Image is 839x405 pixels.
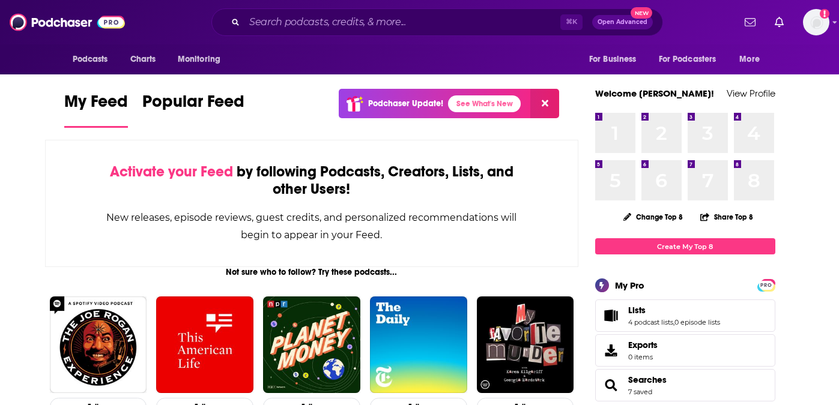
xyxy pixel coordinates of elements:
a: My Feed [64,91,128,128]
span: For Podcasters [659,51,716,68]
span: Searches [595,369,775,401]
span: Charts [130,51,156,68]
a: Show notifications dropdown [740,12,760,32]
input: Search podcasts, credits, & more... [244,13,560,32]
button: Show profile menu [803,9,829,35]
a: 7 saved [628,388,652,396]
button: open menu [64,48,124,71]
img: Planet Money [263,296,360,394]
a: See What's New [448,95,521,112]
img: Podchaser - Follow, Share and Rate Podcasts [10,11,125,34]
a: Searches [599,377,623,394]
div: New releases, episode reviews, guest credits, and personalized recommendations will begin to appe... [106,209,518,244]
span: Podcasts [73,51,108,68]
a: Searches [628,374,667,385]
div: My Pro [615,280,644,291]
a: Lists [628,305,720,316]
span: Open Advanced [598,19,647,25]
p: Podchaser Update! [368,98,443,109]
a: Popular Feed [142,91,244,128]
span: Popular Feed [142,91,244,119]
span: Exports [628,340,658,350]
img: User Profile [803,9,829,35]
span: Lists [595,299,775,332]
img: The Joe Rogan Experience [50,296,147,394]
span: 0 items [628,353,658,361]
a: Welcome [PERSON_NAME]! [595,88,714,99]
div: Search podcasts, credits, & more... [211,8,663,36]
span: Exports [599,342,623,359]
div: by following Podcasts, Creators, Lists, and other Users! [106,163,518,198]
button: open menu [169,48,236,71]
a: Exports [595,334,775,367]
button: Open AdvancedNew [592,15,653,29]
button: open menu [731,48,775,71]
button: Change Top 8 [616,209,691,224]
span: Logged in as teisenbe [803,9,829,35]
a: PRO [759,280,774,289]
span: For Business [589,51,637,68]
span: Monitoring [178,51,220,68]
span: More [739,51,760,68]
span: New [631,7,652,19]
span: ⌘ K [560,14,583,30]
a: 0 episode lists [674,318,720,326]
img: My Favorite Murder with Karen Kilgariff and Georgia Hardstark [477,296,574,394]
div: Not sure who to follow? Try these podcasts... [45,267,579,277]
a: Create My Top 8 [595,238,775,254]
span: PRO [759,281,774,290]
button: open menu [651,48,734,71]
a: Show notifications dropdown [770,12,789,32]
a: Charts [123,48,163,71]
span: My Feed [64,91,128,119]
span: , [673,318,674,326]
img: The Daily [370,296,467,394]
button: open menu [581,48,652,71]
span: Lists [628,305,646,316]
svg: Add a profile image [820,9,829,19]
span: Activate your Feed [110,163,233,181]
a: View Profile [727,88,775,99]
button: Share Top 8 [700,205,754,229]
a: Lists [599,307,623,324]
a: 4 podcast lists [628,318,673,326]
img: This American Life [156,296,253,394]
